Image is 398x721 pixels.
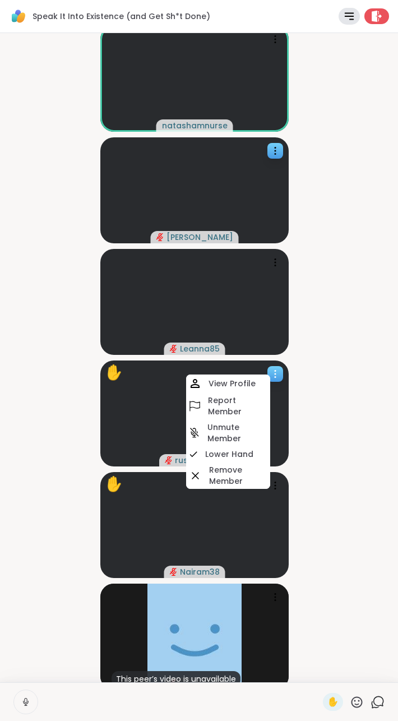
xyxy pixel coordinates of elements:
[170,568,178,576] span: audio-muted
[147,584,242,690] img: pierred84
[327,695,339,709] span: ✋
[162,120,228,131] span: natashamnurse
[105,362,123,383] div: ✋
[166,232,233,243] span: [PERSON_NAME]
[165,456,173,464] span: audio-muted
[208,395,268,417] h4: Report Member
[209,378,256,389] h4: View Profile
[180,343,220,354] span: Leanna85
[175,455,224,466] span: rustyempire
[207,422,268,444] h4: Unmute Member
[156,233,164,241] span: audio-muted
[105,473,123,495] div: ✋
[33,11,210,22] span: Speak It Into Existence (and Get Sh*t Done)
[170,345,178,353] span: audio-muted
[209,464,268,487] h4: Remove Member
[112,671,240,687] div: This peer’s video is unavailable
[205,449,253,460] h4: Lower Hand
[9,7,28,26] img: ShareWell Logomark
[180,566,220,577] span: Nairam38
